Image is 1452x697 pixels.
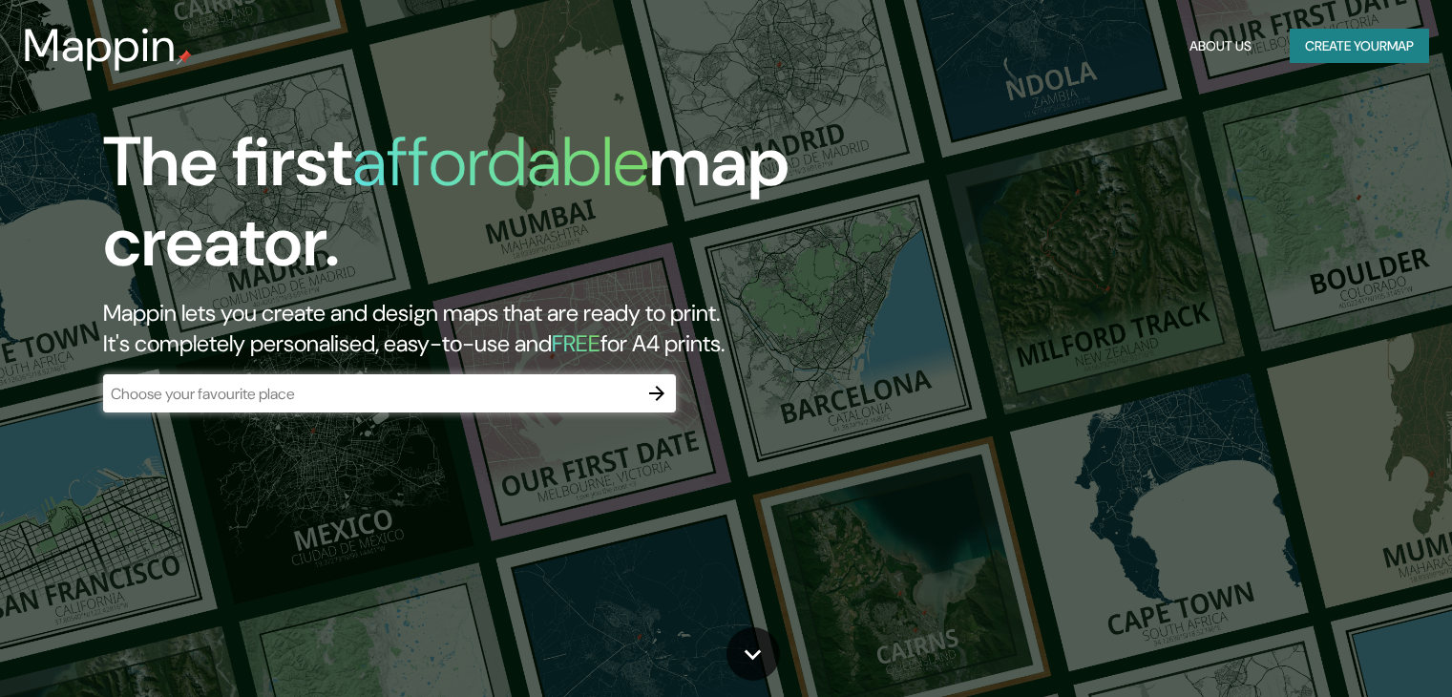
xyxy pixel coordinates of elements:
h1: affordable [352,117,649,206]
input: Choose your favourite place [103,383,638,405]
h3: Mappin [23,19,177,73]
img: mappin-pin [177,50,192,65]
h1: The first map creator. [103,122,830,298]
button: About Us [1182,29,1259,64]
button: Create yourmap [1290,29,1429,64]
h2: Mappin lets you create and design maps that are ready to print. It's completely personalised, eas... [103,298,830,359]
iframe: Help widget launcher [1282,623,1431,676]
h5: FREE [552,328,600,358]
